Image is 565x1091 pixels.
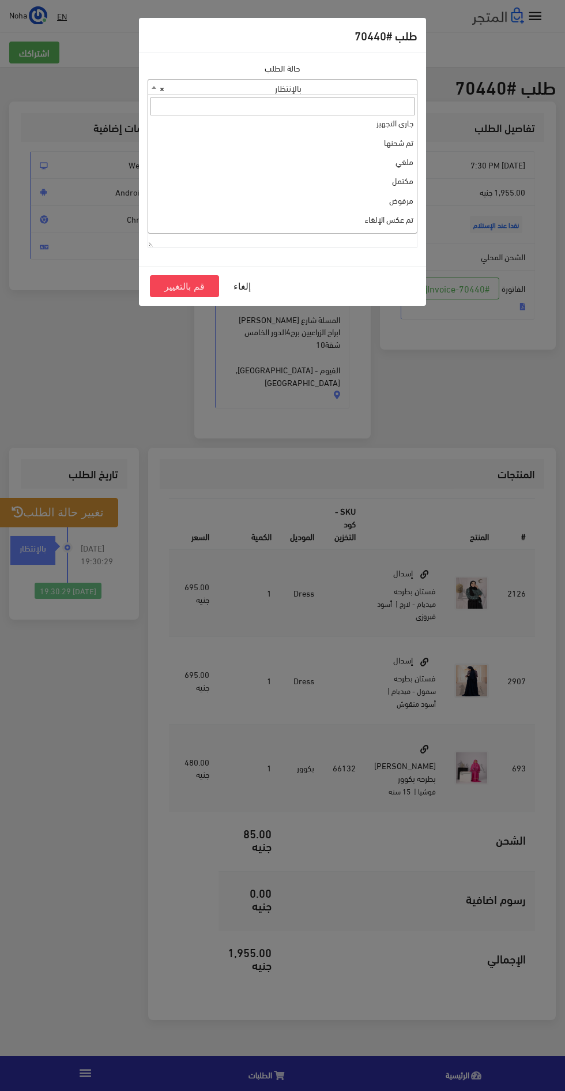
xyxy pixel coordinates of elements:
h5: طلب #70440 [355,27,417,44]
label: حالة الطلب [265,62,300,74]
iframe: Drift Widget Chat Controller [14,1012,58,1056]
li: ملغي [148,152,417,171]
span: × [160,80,164,96]
span: بالإنتظار [148,79,417,95]
button: قم بالتغيير [150,275,219,297]
li: مرفوض [148,190,417,209]
li: تم عكس الإلغاء [148,209,417,228]
li: تم شحنها [148,133,417,152]
span: بالإنتظار [148,80,417,96]
li: فشل [148,228,417,248]
li: مكتمل [148,171,417,190]
button: إلغاء [219,275,265,297]
li: جاري التجهيز [148,113,417,132]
